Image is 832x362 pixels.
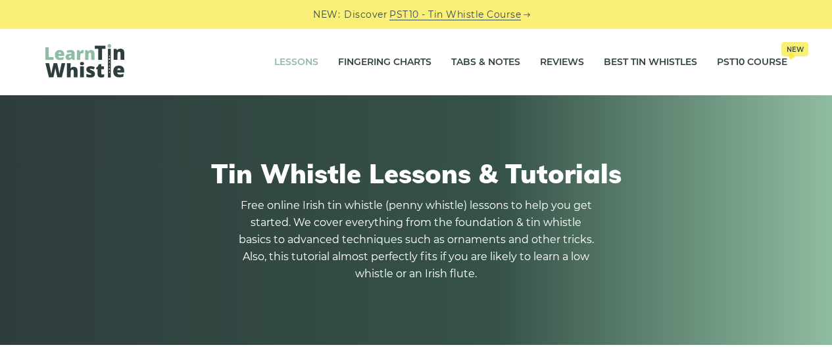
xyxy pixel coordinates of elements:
a: Lessons [274,46,318,79]
a: Fingering Charts [338,46,431,79]
a: Best Tin Whistles [604,46,697,79]
img: LearnTinWhistle.com [45,44,124,78]
a: PST10 CourseNew [717,46,787,79]
a: Reviews [540,46,584,79]
p: Free online Irish tin whistle (penny whistle) lessons to help you get started. We cover everythin... [239,197,594,283]
a: Tabs & Notes [451,46,520,79]
span: New [781,42,808,57]
h1: Tin Whistle Lessons & Tutorials [45,158,787,189]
